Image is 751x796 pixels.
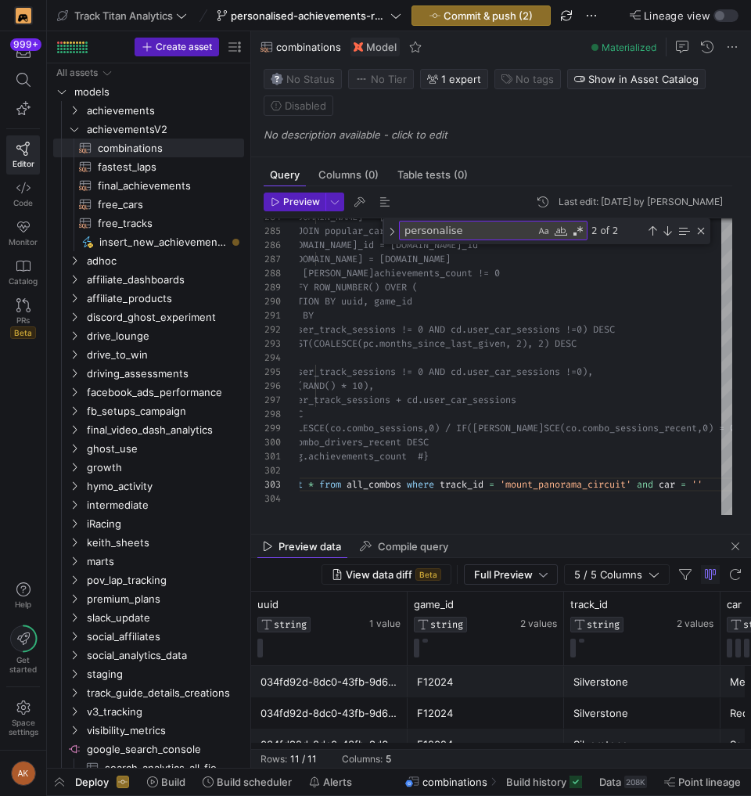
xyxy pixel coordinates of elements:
div: Press SPACE to select this row. [53,514,244,533]
span: Compile query [378,542,448,552]
div: 999+ [10,38,41,51]
span: Build [161,776,185,788]
span: facebook_ads_performance [87,384,242,402]
a: free_cars​​​​​​​​​​ [53,195,244,214]
button: Build history [499,769,589,795]
span: combinations​​​​​​​​​​ [98,139,226,157]
div: Press SPACE to select this row. [53,101,244,120]
div: Press SPACE to select this row. [53,740,244,758]
span: ghost_use [87,440,242,458]
span: game_id [414,598,454,611]
a: PRsBeta [6,292,40,345]
span: car [727,598,742,611]
div: 294 [264,351,281,365]
span: achievementsV2 [87,121,242,139]
span: growth [87,459,242,477]
span: Get started [9,655,37,674]
span: AND [DOMAIN_NAME] = [DOMAIN_NAME] [270,253,451,265]
span: STRING [430,619,463,630]
a: Code [6,175,40,214]
div: 293 [264,337,281,351]
span: 'mount_panorama_circuit' [500,478,631,491]
div: Press SPACE to select this row. [53,232,244,251]
div: Next Match (Enter) [661,225,674,237]
span: Query [270,170,300,180]
div: 288 [264,266,281,280]
div: Close (Escape) [695,225,707,237]
button: Help [6,575,40,616]
span: from [319,478,341,491]
span: keith_sheets [87,534,242,552]
div: Press SPACE to select this row. [53,702,244,721]
div: Silverstone [573,698,711,729]
span: 5 / 5 Columns [574,568,649,581]
span: google_search_console​​​​​​​​ [87,740,242,758]
div: Press SPACE to select this row. [53,176,244,195]
span: Alerts [323,776,352,788]
div: 11 / 11 [290,754,317,765]
div: 034fd92d-8dc0-43fb-9d60-b91b52ad07d5 [261,667,398,697]
p: No description available - click to edit [264,128,745,141]
div: Previous Match (⇧Enter) [646,225,659,237]
img: No status [271,73,283,85]
div: Last edit: [DATE] by [PERSON_NAME] [559,196,723,207]
div: 297 [264,393,281,407]
div: 2 of 2 [590,221,644,240]
div: Press SPACE to select this row. [53,552,244,571]
div: Press SPACE to select this row. [53,326,244,345]
a: final_achievements​​​​​​​​​​ [53,176,244,195]
div: 298 [264,407,281,421]
span: social_analytics_data [87,647,242,665]
span: track_id [440,478,483,491]
div: Match Whole Word (⌥⌘W) [553,223,569,239]
span: free_tracks​​​​​​​​​​ [98,214,226,232]
button: No tierNo Tier [348,69,414,89]
span: driving_assessments [87,365,242,383]
span: (td.user_track_sessions != 0 AND cd.user_c [270,323,500,336]
div: 299 [264,421,281,435]
span: Build scheduler [217,776,292,788]
button: No statusNo Status [264,69,342,89]
span: free_cars​​​​​​​​​​ [98,196,226,214]
button: Commit & push (2) [411,5,551,26]
span: 2 values [520,618,557,629]
div: Press SPACE to select this row. [53,82,244,101]
div: Press SPACE to select this row. [53,533,244,552]
div: Find in Selection (⌥⌘L) [675,222,692,240]
div: Press SPACE to select this row. [53,608,244,627]
img: https://storage.googleapis.com/y42-prod-data-exchange/images/4FGlnMhCNn9FsUVOuDzedKBoGBDO04HwCK1Z... [16,8,31,23]
div: Columns: [342,754,383,765]
span: Beta [415,568,441,581]
button: Data208K [592,769,654,795]
div: 290 [264,294,281,308]
span: staging [87,665,242,683]
div: F12024 [417,667,555,697]
div: Press SPACE to select this row. [53,120,244,139]
div: Press SPACE to select this row. [53,308,244,326]
button: Create asset [135,38,219,56]
div: Silverstone [573,667,711,697]
div: Press SPACE to select this row. [53,157,244,176]
div: Press SPACE to select this row. [53,758,244,777]
div: Press SPACE to select this row. [53,571,244,589]
div: 300 [264,435,281,449]
div: 304 [264,492,281,506]
div: 285 [264,224,281,238]
span: visibility_metrics [87,722,242,740]
div: Press SPACE to select this row. [53,345,244,364]
div: Press SPACE to select this row. [53,195,244,214]
span: FLOOR(RAND() * 10), [270,380,374,392]
span: = [681,478,686,491]
span: 2 values [677,618,713,629]
span: ar_sessions !=0) DESC [500,323,615,336]
a: Catalog [6,253,40,292]
span: 1 expert [441,73,481,85]
span: (0) [365,170,379,180]
span: STRING [274,619,307,630]
span: slack_update [87,609,242,627]
span: drive_to_win [87,346,242,364]
span: LEFT JOIN popular_car_class pcc [270,225,440,237]
span: ' [692,478,697,491]
div: Press SPACE to select this row. [53,477,244,495]
div: Toggle Replace [385,218,399,244]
